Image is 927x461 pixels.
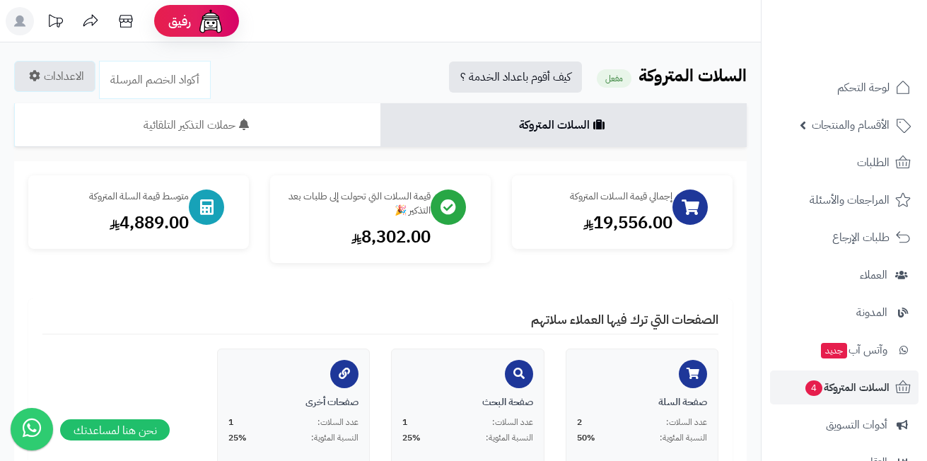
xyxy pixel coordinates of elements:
a: أدوات التسويق [770,408,919,442]
span: 50% [577,432,595,444]
a: العملاء [770,258,919,292]
span: 1 [402,416,407,428]
div: قيمة السلات التي تحولت إلى طلبات بعد التذكير 🎉 [284,189,431,218]
span: عدد السلات: [492,416,533,428]
a: المدونة [770,296,919,329]
span: 25% [402,432,421,444]
div: صفحة البحث [402,395,533,409]
img: ai-face.png [197,7,225,35]
a: الاعدادات [14,61,95,92]
div: صفحة السلة [577,395,708,409]
img: logo-2.png [831,35,914,65]
a: كيف أقوم باعداد الخدمة ؟ [449,62,582,93]
span: النسبة المئوية: [486,432,533,444]
span: الطلبات [857,153,890,173]
span: الأقسام والمنتجات [812,115,890,135]
a: وآتس آبجديد [770,333,919,367]
span: عدد السلات: [317,416,358,428]
a: الطلبات [770,146,919,180]
span: رفيق [168,13,191,30]
div: إجمالي قيمة السلات المتروكة [526,189,672,204]
span: 1 [228,416,233,428]
div: 8,302.00 [284,225,431,249]
span: النسبة المئوية: [660,432,707,444]
a: السلات المتروكة4 [770,370,919,404]
a: تحديثات المنصة [37,7,73,39]
div: متوسط قيمة السلة المتروكة [42,189,189,204]
div: صفحات أخرى [228,395,359,409]
a: السلات المتروكة [380,103,747,147]
a: المراجعات والأسئلة [770,183,919,217]
span: السلات المتروكة [804,378,890,397]
a: لوحة التحكم [770,71,919,105]
span: عدد السلات: [666,416,707,428]
span: 4 [805,380,822,396]
span: لوحة التحكم [837,78,890,98]
a: حملات التذكير التلقائية [14,103,380,147]
span: 2 [577,416,582,428]
span: المراجعات والأسئلة [810,190,890,210]
span: طلبات الإرجاع [832,228,890,247]
small: مفعل [597,69,631,88]
span: وآتس آب [820,340,887,360]
a: أكواد الخصم المرسلة [99,61,211,99]
span: أدوات التسويق [826,415,887,435]
span: جديد [821,343,847,358]
span: 25% [228,432,247,444]
h4: الصفحات التي ترك فيها العملاء سلاتهم [42,313,718,334]
span: العملاء [860,265,887,285]
div: 19,556.00 [526,211,672,235]
span: المدونة [856,303,887,322]
b: السلات المتروكة [639,63,747,88]
a: طلبات الإرجاع [770,221,919,255]
div: 4,889.00 [42,211,189,235]
span: النسبة المئوية: [311,432,358,444]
